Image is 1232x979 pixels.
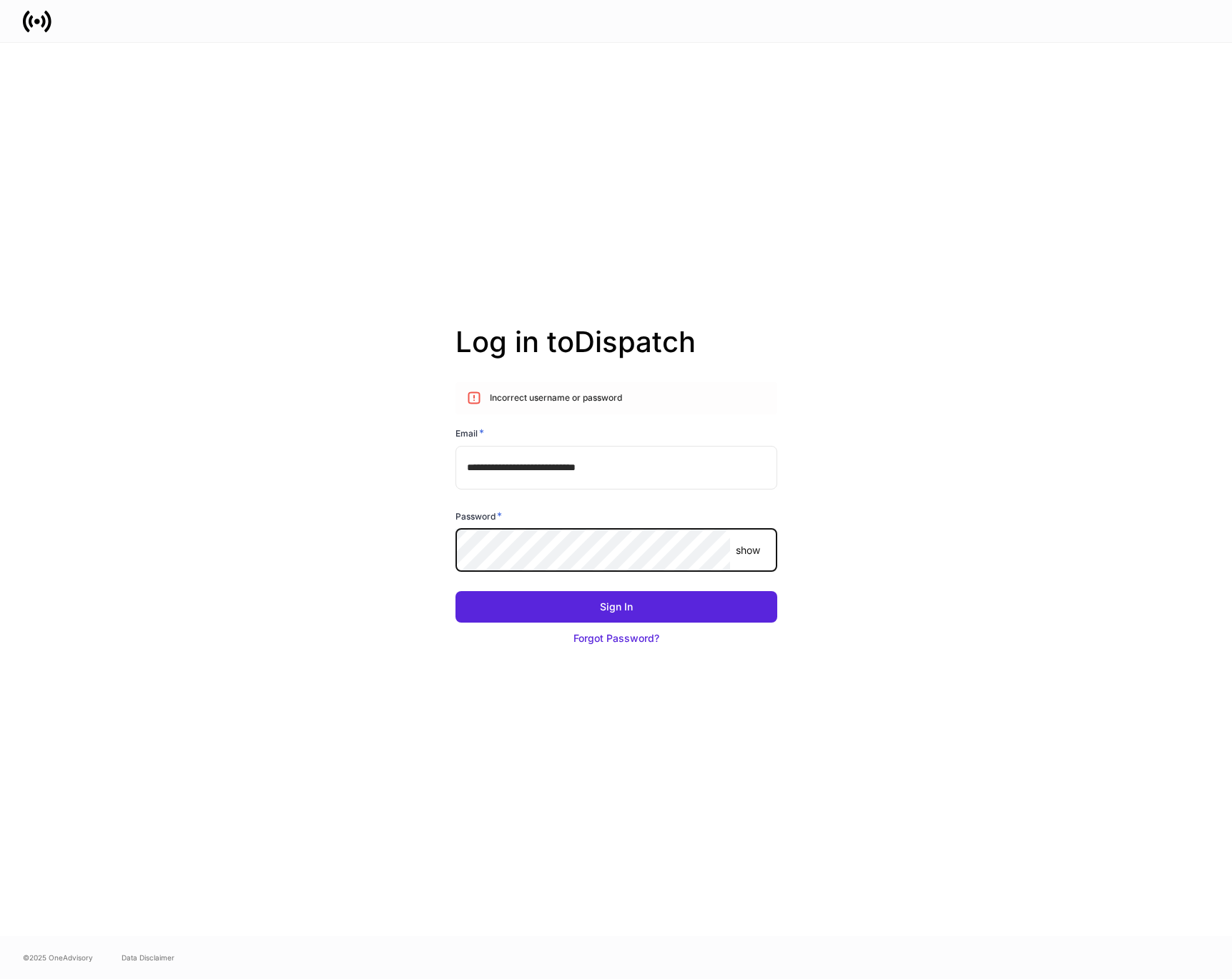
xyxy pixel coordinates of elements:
[490,386,622,410] div: Incorrect username or password
[600,600,633,614] div: Sign In
[455,591,777,623] button: Sign In
[23,952,93,963] span: © 2025 OneAdvisory
[455,426,484,440] h6: Email
[455,623,777,654] button: Forgot Password?
[455,325,777,382] h2: Log in to Dispatch
[455,509,502,523] h6: Password
[736,543,760,557] p: show
[573,631,659,646] div: Forgot Password?
[122,952,174,963] a: Data Disclaimer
